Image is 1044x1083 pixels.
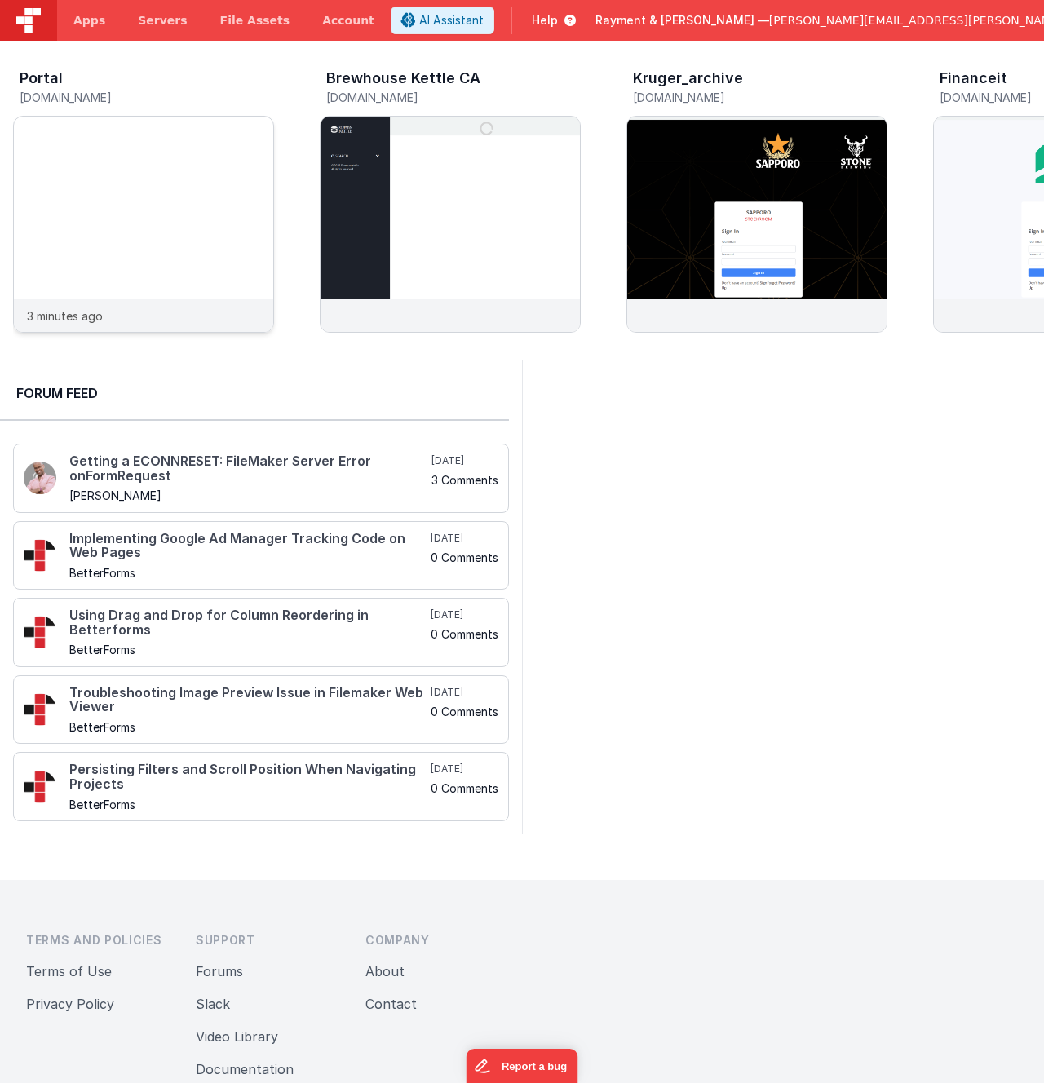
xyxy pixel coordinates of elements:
h5: [DOMAIN_NAME] [20,91,274,104]
button: Video Library [196,1027,278,1046]
h4: Implementing Google Ad Manager Tracking Code on Web Pages [69,532,427,560]
h3: Portal [20,70,63,86]
h5: [DATE] [431,686,498,699]
span: File Assets [220,12,290,29]
h3: Brewhouse Kettle CA [326,70,480,86]
h3: Support [196,932,339,948]
img: 295_2.png [24,539,56,572]
h5: BetterForms [69,643,427,656]
h5: [DOMAIN_NAME] [633,91,887,104]
a: Troubleshooting Image Preview Issue in Filemaker Web Viewer BetterForms [DATE] 0 Comments [13,675,509,745]
button: About [365,961,405,981]
span: AI Assistant [419,12,484,29]
a: Slack [196,996,230,1012]
button: Forums [196,961,243,981]
a: Privacy Policy [26,996,114,1012]
a: Getting a ECONNRESET: FileMaker Server Error onFormRequest [PERSON_NAME] [DATE] 3 Comments [13,444,509,513]
h5: BetterForms [69,798,427,811]
a: About [365,963,405,979]
h5: [DOMAIN_NAME] [326,91,581,104]
span: Apps [73,12,105,29]
h5: BetterForms [69,567,427,579]
a: Persisting Filters and Scroll Position When Navigating Projects BetterForms [DATE] 0 Comments [13,752,509,821]
h5: [DATE] [431,532,498,545]
h5: 0 Comments [431,705,498,718]
h4: Using Drag and Drop for Column Reordering in Betterforms [69,608,427,637]
h3: Company [365,932,509,948]
h2: Forum Feed [16,383,493,403]
h4: Getting a ECONNRESET: FileMaker Server Error onFormRequest [69,454,428,483]
button: Documentation [196,1059,294,1079]
h5: [DATE] [431,763,498,776]
iframe: Marker.io feedback button [467,1049,578,1083]
button: Contact [365,994,417,1014]
a: Terms of Use [26,963,112,979]
h5: [PERSON_NAME] [69,489,428,502]
h3: Kruger_archive [633,70,743,86]
h5: BetterForms [69,721,427,733]
h5: 0 Comments [431,551,498,564]
h4: Persisting Filters and Scroll Position When Navigating Projects [69,763,427,791]
img: 411_2.png [24,462,56,494]
span: Servers [138,12,187,29]
h5: [DATE] [431,454,498,467]
a: Implementing Google Ad Manager Tracking Code on Web Pages BetterForms [DATE] 0 Comments [13,521,509,590]
h5: 0 Comments [431,628,498,640]
a: Using Drag and Drop for Column Reordering in Betterforms BetterForms [DATE] 0 Comments [13,598,509,667]
h4: Troubleshooting Image Preview Issue in Filemaker Web Viewer [69,686,427,714]
h5: 3 Comments [431,474,498,486]
button: AI Assistant [391,7,494,34]
h3: Terms and Policies [26,932,170,948]
span: Rayment & [PERSON_NAME] — [595,12,769,29]
img: 295_2.png [24,616,56,648]
button: Slack [196,994,230,1014]
span: Help [532,12,558,29]
img: 295_2.png [24,693,56,726]
img: 295_2.png [24,771,56,803]
h5: 0 Comments [431,782,498,794]
h3: Financeit [940,70,1007,86]
h5: [DATE] [431,608,498,621]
